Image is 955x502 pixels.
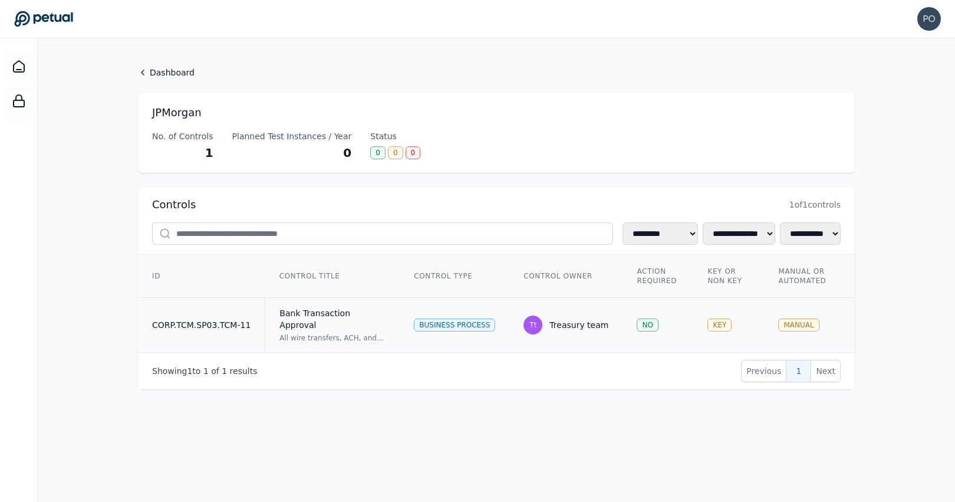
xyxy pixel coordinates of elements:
[138,298,265,353] td: CORP.TCM.SP03.TCM-11
[400,255,509,298] th: Control Type
[549,319,608,331] div: Treasury team
[152,130,213,142] div: No. of Controls
[917,7,941,31] img: pooja.keshan@snowflake.com
[279,271,340,281] span: Control Title
[693,255,764,298] th: Key or Non Key
[14,11,73,27] a: Go to Dashboard
[811,360,841,382] button: Next
[623,255,693,298] th: Action Required
[232,145,352,161] div: 0
[152,196,196,213] h2: Controls
[529,320,536,330] span: Tt
[741,360,841,382] nav: Pagination
[279,307,386,331] div: Bank Transaction Approval
[5,87,33,115] a: SOC
[152,104,841,121] h1: JPMorgan
[786,360,811,382] button: 1
[152,145,213,161] div: 1
[778,319,819,332] div: MANUAL
[509,255,623,298] th: Control Owner
[152,365,257,377] p: Showing to of results
[232,130,352,142] div: Planned Test Instances / Year
[741,360,786,382] button: Previous
[847,255,929,298] th: Last Testing Date
[5,53,33,81] a: Dashboard
[279,333,386,343] div: All wire transfers, ACH, and check payments are authorized and approved prior to being initiated ...
[414,319,495,332] div: Business Process
[370,130,420,142] div: Status
[138,67,855,78] a: Dashboard
[789,199,841,211] span: 1 of 1 controls
[764,255,847,298] th: Manual or Automated
[406,146,421,159] div: 0
[222,366,227,376] span: 1
[388,146,403,159] div: 0
[370,146,386,159] div: 0
[152,271,160,281] span: ID
[203,366,209,376] span: 1
[187,366,192,376] span: 1
[707,319,732,332] div: KEY
[637,319,658,332] div: NO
